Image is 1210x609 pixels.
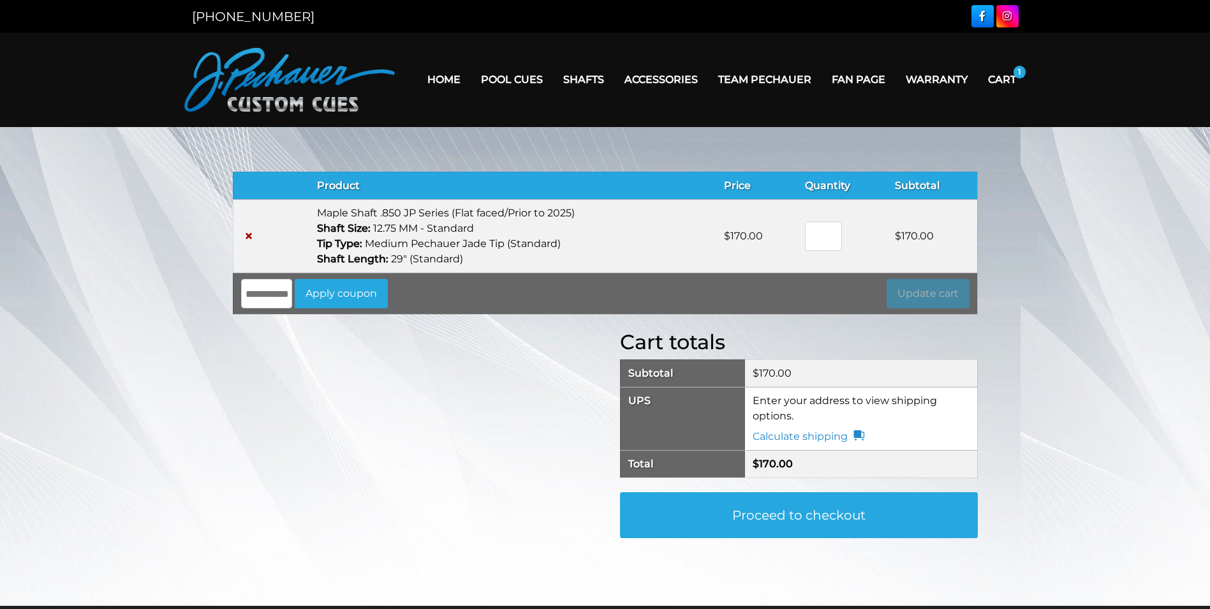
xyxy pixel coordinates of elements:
dt: Tip Type: [317,236,362,252]
a: Proceed to checkout [620,492,978,538]
bdi: 170.00 [753,458,793,470]
button: Apply coupon [295,279,388,308]
button: Update cart [887,279,970,308]
span: $ [724,230,730,242]
a: Shafts [553,63,614,96]
td: Enter your address to view shipping options. [745,387,977,450]
p: 12.75 MM - Standard [317,221,709,236]
span: $ [895,230,901,242]
a: Team Pechauer [708,63,822,96]
th: Quantity [797,172,888,199]
a: Cart [978,63,1026,96]
th: UPS [620,387,745,450]
a: Calculate shipping [753,429,864,444]
dt: Shaft Length: [317,252,388,267]
a: Remove Maple Shaft .850 JP Series (Flat faced/Prior to 2025) from cart [241,229,256,244]
span: $ [753,367,759,379]
a: Home [417,63,471,96]
h2: Cart totals [620,330,978,354]
dt: Shaft Size: [317,221,371,236]
th: Price [716,172,797,199]
a: Accessories [614,63,708,96]
bdi: 170.00 [895,230,934,242]
th: Product [309,172,716,199]
input: Product quantity [805,222,842,251]
td: Maple Shaft .850 JP Series (Flat faced/Prior to 2025) [309,199,716,273]
img: Pechauer Custom Cues [184,48,395,112]
a: Pool Cues [471,63,553,96]
th: Total [620,450,745,477]
a: Warranty [896,63,978,96]
th: Subtotal [620,359,745,387]
p: Medium Pechauer Jade Tip (Standard) [317,236,709,252]
a: Fan Page [822,63,896,96]
span: $ [753,458,759,470]
th: Subtotal [887,172,977,199]
p: 29" (Standard) [317,252,709,267]
a: [PHONE_NUMBER] [192,9,314,24]
bdi: 170.00 [724,230,763,242]
bdi: 170.00 [753,367,792,379]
